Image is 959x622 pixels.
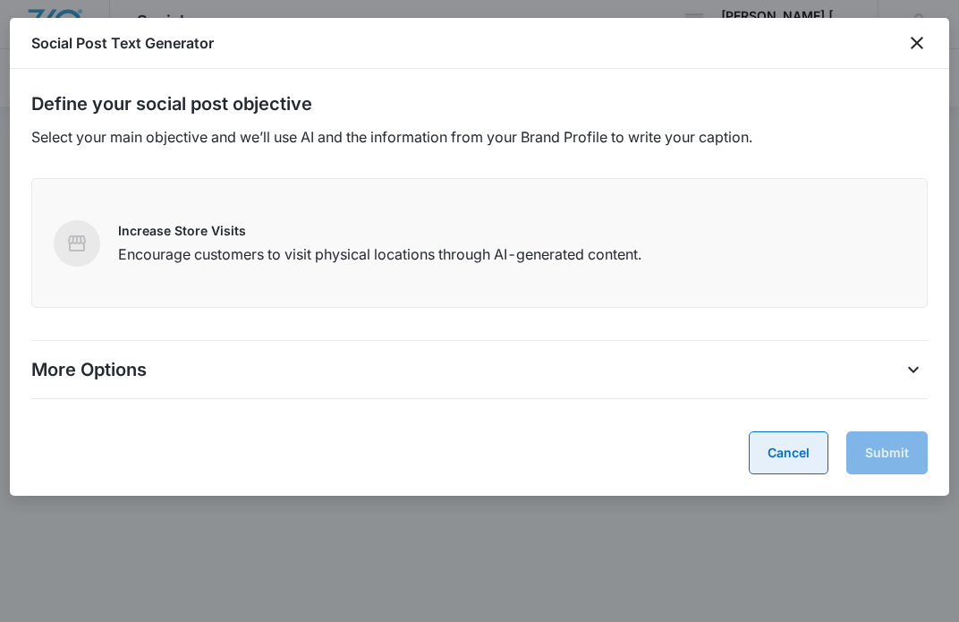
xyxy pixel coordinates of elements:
h2: Define your social post objective [31,90,928,117]
button: Cancel [749,431,828,474]
button: close [906,32,928,54]
p: Increase Store Visits [118,221,641,240]
p: Select your main objective and we’ll use AI and the information from your Brand Profile to write ... [31,126,928,148]
p: Encourage customers to visit physical locations through AI-generated content. [118,243,641,265]
h1: Social Post Text Generator [31,32,214,54]
button: More Options [899,355,928,384]
p: More Options [31,356,147,383]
